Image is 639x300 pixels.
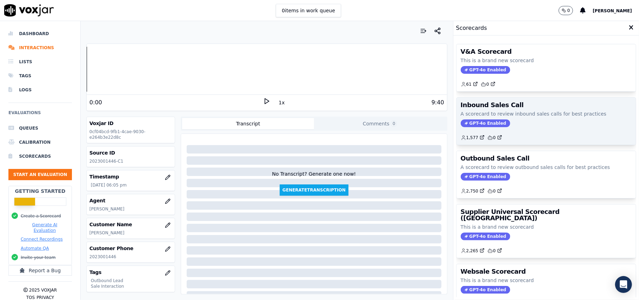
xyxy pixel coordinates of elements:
[461,223,632,230] p: This is a brand new scorecard
[91,283,172,289] p: Sale Interaction
[91,278,172,283] p: Outbound Lead
[559,6,580,15] button: 0
[314,118,446,129] button: Comments
[8,69,72,83] a: Tags
[461,110,632,117] p: A scorecard to review inbound sales calls for best practices
[461,286,510,294] span: GPT-4o Enabled
[89,254,172,260] p: 2023001446
[89,129,172,140] p: 0cf04bcd-9fb1-4cae-9030-e264b3e22d8c
[487,248,502,254] a: 0
[21,246,49,251] button: Automate QA
[89,269,172,276] h3: Tags
[461,173,510,181] span: GPT-4o Enabled
[8,27,72,41] a: Dashboard
[461,119,510,127] span: GPT-4o Enabled
[89,221,172,228] h3: Customer Name
[461,57,632,64] p: This is a brand new scorecard
[461,188,485,194] a: 2,750
[8,169,72,180] button: Start an Evaluation
[461,188,487,194] button: 2,750
[4,4,54,17] img: voxjar logo
[8,83,72,97] a: Logs
[21,222,69,233] button: Generate AI Evaluation
[272,170,356,184] div: No Transcript? Generate one now!
[461,209,632,221] h3: Supplier Universal Scorecard ([GEOGRAPHIC_DATA])
[276,4,341,17] button: 0items in work queue
[8,121,72,135] a: Queues
[461,102,632,108] h3: Inbound Sales Call
[21,255,55,260] button: Invite your team
[391,120,397,127] span: 0
[8,109,72,121] h6: Evaluations
[461,248,487,254] button: 2,265
[593,8,632,13] span: [PERSON_NAME]
[487,135,502,141] a: 0
[91,182,172,188] p: [DATE] 06:05 pm
[432,98,444,107] div: 9:40
[487,188,502,194] a: 0
[461,135,487,141] button: 1,577
[280,184,348,196] button: GenerateTranscription
[559,6,573,15] button: 0
[461,81,481,87] button: 61
[89,197,172,204] h3: Agent
[567,8,570,13] p: 0
[89,98,102,107] div: 0:00
[89,158,172,164] p: 2023001446-C1
[8,265,72,276] button: Report a Bug
[461,155,632,162] h3: Outbound Sales Call
[8,55,72,69] a: Lists
[89,149,172,156] h3: Source ID
[461,233,510,240] span: GPT-4o Enabled
[461,164,632,171] p: A scorecard to review outbound sales calls for best practices
[481,81,495,87] a: 0
[461,81,478,87] a: 61
[89,245,172,252] h3: Customer Phone
[89,230,172,236] p: [PERSON_NAME]
[8,149,72,163] a: Scorecards
[89,173,172,180] h3: Timestamp
[593,6,639,15] button: [PERSON_NAME]
[89,206,172,212] p: [PERSON_NAME]
[461,268,632,275] h3: Websale Scorecard
[21,236,63,242] button: Connect Recordings
[461,66,510,74] span: GPT-4o Enabled
[277,98,286,107] button: 1x
[15,188,65,195] h2: Getting Started
[461,135,485,141] a: 1,577
[461,277,632,284] p: This is a brand new scorecard
[29,287,57,293] p: 2025 Voxjar
[615,276,632,293] div: Open Intercom Messenger
[461,248,485,254] a: 2,265
[461,48,632,55] h3: V&A Scorecard
[8,41,72,55] a: Interactions
[89,120,172,127] h3: Voxjar ID
[453,21,639,35] div: Scorecards
[21,213,61,219] button: Create a Scorecard
[8,135,72,149] a: Calibration
[182,118,314,129] button: Transcript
